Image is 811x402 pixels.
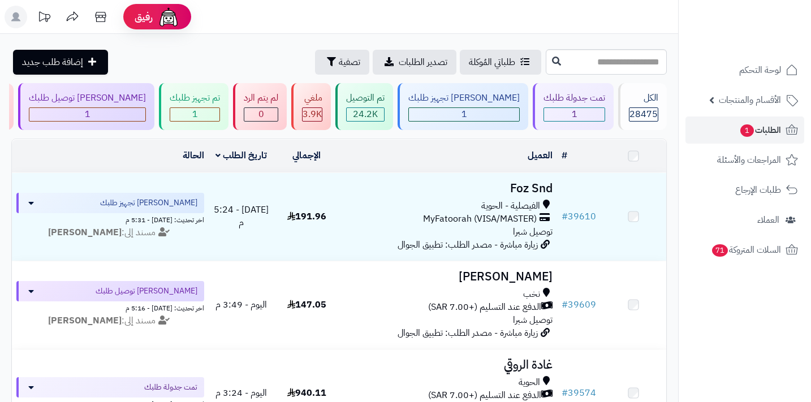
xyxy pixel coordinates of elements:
[685,206,804,234] a: العملاء
[344,358,553,371] h3: غادة الروقي
[215,298,267,312] span: اليوم - 3:49 م
[528,149,553,162] a: العميل
[144,382,197,393] span: تمت جدولة طلبك
[739,122,781,138] span: الطلبات
[685,176,804,204] a: طلبات الإرجاع
[183,149,204,162] a: الحالة
[519,376,540,389] span: الحوية
[685,236,804,263] a: السلات المتروكة71
[244,108,278,121] div: 0
[562,386,596,400] a: #39574
[8,314,213,327] div: مسند إلى:
[629,92,658,105] div: الكل
[85,107,90,121] span: 1
[712,244,728,257] span: 71
[409,108,519,121] div: 1
[398,238,538,252] span: زيارة مباشرة - مصدر الطلب: تطبيق الجوال
[344,182,553,195] h3: Foz Snd
[170,108,219,121] div: 1
[408,92,520,105] div: [PERSON_NAME] تجهيز طلبك
[346,92,385,105] div: تم التوصيل
[157,6,180,28] img: ai-face.png
[428,389,541,402] span: الدفع عند التسليم (+7.00 SAR)
[523,288,540,301] span: نخب
[16,301,204,313] div: اخر تحديث: [DATE] - 5:16 م
[214,203,269,230] span: [DATE] - 5:24 م
[373,50,456,75] a: تصدير الطلبات
[303,108,322,121] div: 3880
[629,107,658,121] span: 28475
[30,6,58,31] a: تحديثات المنصة
[170,92,220,105] div: تم تجهيز طلبك
[685,116,804,144] a: الطلبات1
[685,57,804,84] a: لوحة التحكم
[562,386,568,400] span: #
[562,210,596,223] a: #39610
[562,210,568,223] span: #
[530,83,616,130] a: تمت جدولة طلبك 1
[292,149,321,162] a: الإجمالي
[16,213,204,225] div: اخر تحديث: [DATE] - 5:31 م
[192,107,198,121] span: 1
[315,50,369,75] button: تصفية
[562,298,568,312] span: #
[423,213,537,226] span: MyFatoorah (VISA/MASTER)
[96,286,197,297] span: [PERSON_NAME] توصيل طلبك
[616,83,669,130] a: الكل28475
[302,92,322,105] div: ملغي
[717,152,781,168] span: المراجعات والأسئلة
[481,200,540,213] span: الفيصلية - الحوية
[16,83,157,130] a: [PERSON_NAME] توصيل طلبك 1
[353,107,378,121] span: 24.2K
[719,92,781,108] span: الأقسام والمنتجات
[215,386,267,400] span: اليوم - 3:24 م
[740,124,754,137] span: 1
[513,313,553,327] span: توصيل شبرا
[231,83,289,130] a: لم يتم الرد 0
[29,92,146,105] div: [PERSON_NAME] توصيل طلبك
[398,326,538,340] span: زيارة مباشرة - مصدر الطلب: تطبيق الجوال
[544,108,605,121] div: 1
[289,83,333,130] a: ملغي 3.9K
[460,50,541,75] a: طلباتي المُوكلة
[22,55,83,69] span: إضافة طلب جديد
[735,182,781,198] span: طلبات الإرجاع
[757,212,779,228] span: العملاء
[685,146,804,174] a: المراجعات والأسئلة
[461,107,467,121] span: 1
[711,242,781,258] span: السلات المتروكة
[29,108,145,121] div: 1
[428,301,541,314] span: الدفع عند التسليم (+7.00 SAR)
[739,62,781,78] span: لوحة التحكم
[339,55,360,69] span: تصفية
[395,83,530,130] a: [PERSON_NAME] تجهيز طلبك 1
[543,92,605,105] div: تمت جدولة طلبك
[157,83,231,130] a: تم تجهيز طلبك 1
[399,55,447,69] span: تصدير الطلبات
[135,10,153,24] span: رفيق
[513,225,553,239] span: توصيل شبرا
[48,226,122,239] strong: [PERSON_NAME]
[258,107,264,121] span: 0
[48,314,122,327] strong: [PERSON_NAME]
[215,149,267,162] a: تاريخ الطلب
[572,107,577,121] span: 1
[244,92,278,105] div: لم يتم الرد
[303,107,322,121] span: 3.9K
[287,298,326,312] span: 147.05
[469,55,515,69] span: طلباتي المُوكلة
[562,149,567,162] a: #
[333,83,395,130] a: تم التوصيل 24.2K
[734,31,800,54] img: logo-2.png
[13,50,108,75] a: إضافة طلب جديد
[100,197,197,209] span: [PERSON_NAME] تجهيز طلبك
[8,226,213,239] div: مسند إلى:
[562,298,596,312] a: #39609
[344,270,553,283] h3: [PERSON_NAME]
[287,210,326,223] span: 191.96
[287,386,326,400] span: 940.11
[347,108,384,121] div: 24214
